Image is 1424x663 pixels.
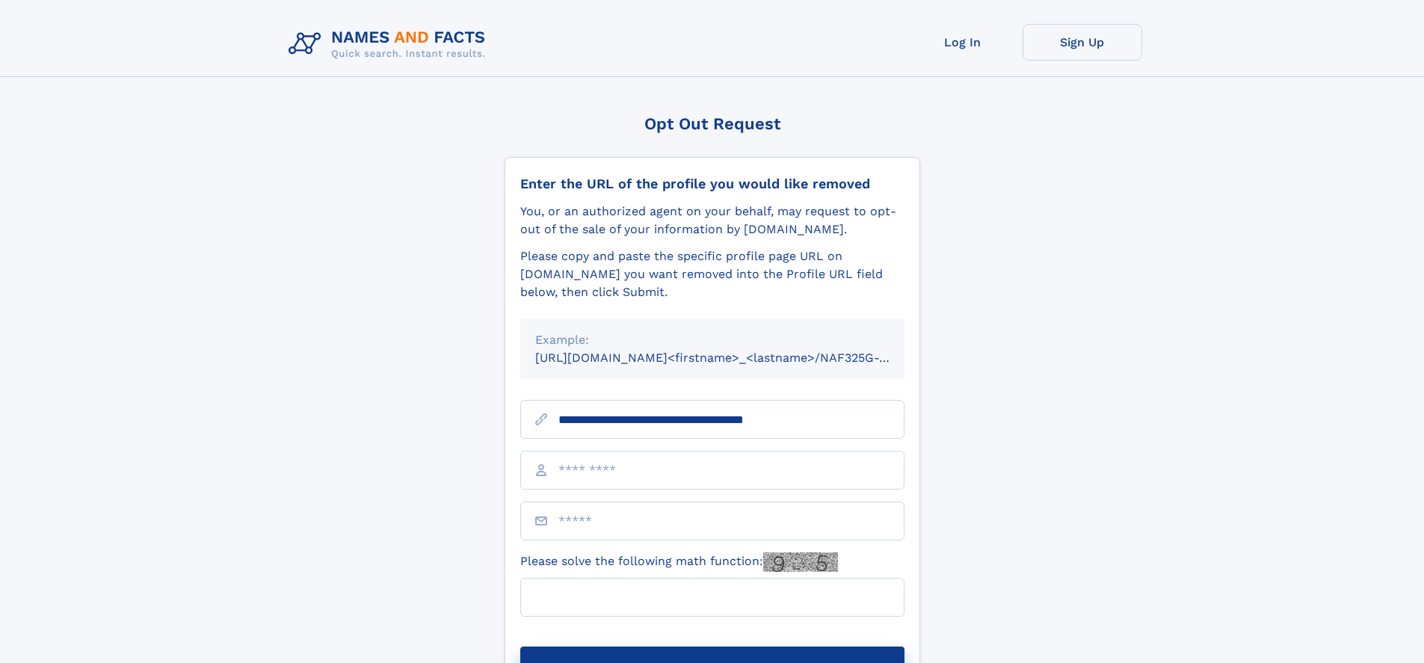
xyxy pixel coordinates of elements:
a: Log In [903,24,1023,61]
label: Please solve the following math function: [520,552,838,572]
a: Sign Up [1023,24,1142,61]
div: Please copy and paste the specific profile page URL on [DOMAIN_NAME] you want removed into the Pr... [520,247,904,301]
img: Logo Names and Facts [283,24,498,64]
div: Enter the URL of the profile you would like removed [520,176,904,192]
small: [URL][DOMAIN_NAME]<firstname>_<lastname>/NAF325G-xxxxxxxx [535,351,933,365]
div: Example: [535,331,890,349]
div: Opt Out Request [505,114,920,133]
div: You, or an authorized agent on your behalf, may request to opt-out of the sale of your informatio... [520,203,904,238]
